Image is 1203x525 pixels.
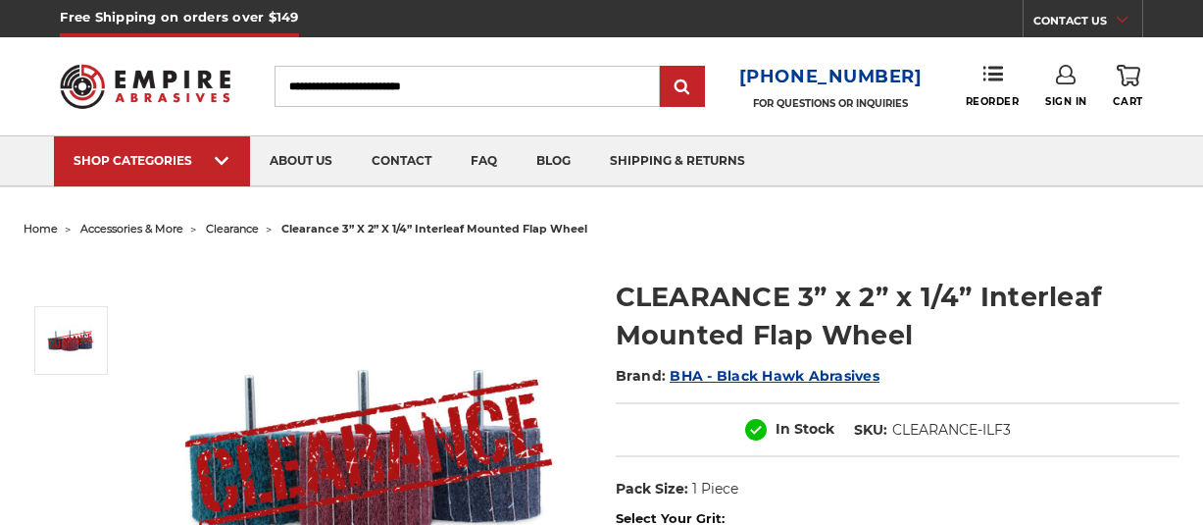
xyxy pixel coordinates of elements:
[24,222,58,236] a: home
[80,222,183,236] a: accessories & more
[892,420,1011,441] dd: CLEARANCE-ILF3
[517,136,590,186] a: blog
[616,479,688,499] dt: Pack Size:
[1113,65,1142,108] a: Cart
[670,367,879,385] a: BHA - Black Hawk Abrasives
[854,420,887,441] dt: SKU:
[206,222,259,236] a: clearance
[739,97,923,110] p: FOR QUESTIONS OR INQUIRIES
[46,316,95,365] img: CLEARANCE 3” x 2” x 1/4” Interleaf Mounted Flap Wheel
[1113,95,1142,108] span: Cart
[616,367,667,385] span: Brand:
[451,136,517,186] a: faq
[966,65,1020,107] a: Reorder
[663,68,702,107] input: Submit
[1045,95,1087,108] span: Sign In
[776,420,834,438] span: In Stock
[1033,10,1142,37] a: CONTACT US
[281,222,587,236] span: clearance 3” x 2” x 1/4” interleaf mounted flap wheel
[692,479,738,499] dd: 1 Piece
[352,136,451,186] a: contact
[250,136,352,186] a: about us
[74,153,230,168] div: SHOP CATEGORIES
[966,95,1020,108] span: Reorder
[60,53,230,120] img: Empire Abrasives
[590,136,765,186] a: shipping & returns
[739,63,923,91] a: [PHONE_NUMBER]
[616,278,1179,354] h1: CLEARANCE 3” x 2” x 1/4” Interleaf Mounted Flap Wheel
